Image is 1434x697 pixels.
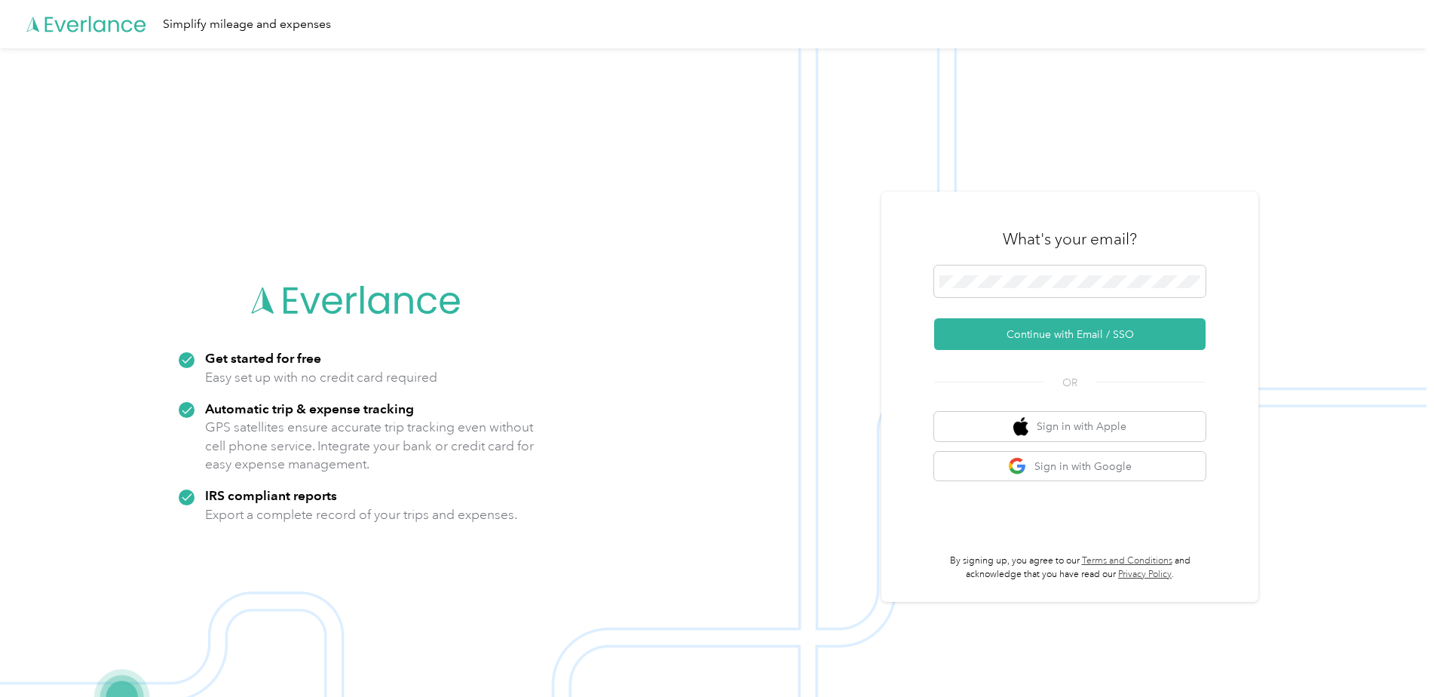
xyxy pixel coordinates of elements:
button: apple logoSign in with Apple [934,412,1206,441]
strong: IRS compliant reports [205,487,337,503]
button: Continue with Email / SSO [934,318,1206,350]
p: GPS satellites ensure accurate trip tracking even without cell phone service. Integrate your bank... [205,418,535,474]
p: Export a complete record of your trips and expenses. [205,505,517,524]
h3: What's your email? [1003,229,1137,250]
strong: Get started for free [205,350,321,366]
strong: Automatic trip & expense tracking [205,401,414,416]
p: By signing up, you agree to our and acknowledge that you have read our . [934,554,1206,581]
p: Easy set up with no credit card required [205,368,437,387]
a: Terms and Conditions [1082,555,1172,567]
div: Simplify mileage and expenses [163,15,331,34]
img: apple logo [1013,417,1028,436]
button: google logoSign in with Google [934,452,1206,481]
img: google logo [1008,457,1027,476]
span: OR [1043,375,1096,391]
a: Privacy Policy [1118,569,1172,580]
